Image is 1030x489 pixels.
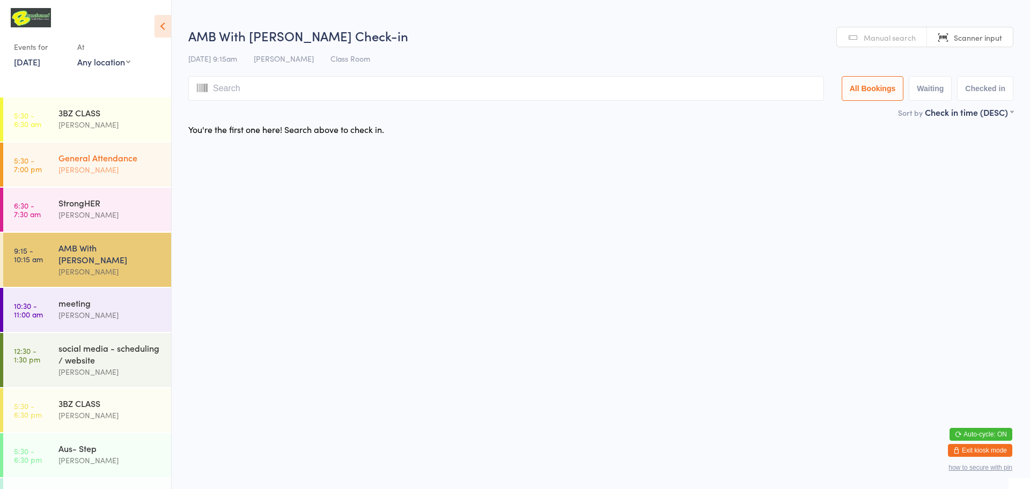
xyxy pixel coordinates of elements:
[864,32,916,43] span: Manual search
[898,107,923,118] label: Sort by
[3,333,171,387] a: 12:30 -1:30 pmsocial media - scheduling / website[PERSON_NAME]
[925,106,1013,118] div: Check in time (DESC)
[58,107,162,118] div: 3BZ CLASS
[58,397,162,409] div: 3BZ CLASS
[3,188,171,232] a: 6:30 -7:30 amStrongHER[PERSON_NAME]
[58,442,162,454] div: Aus- Step
[14,201,41,218] time: 6:30 - 7:30 am
[58,197,162,209] div: StrongHER
[58,209,162,221] div: [PERSON_NAME]
[58,152,162,164] div: General Attendance
[254,53,314,64] span: [PERSON_NAME]
[14,447,42,464] time: 5:30 - 6:30 pm
[3,143,171,187] a: 5:30 -7:00 pmGeneral Attendance[PERSON_NAME]
[330,53,370,64] span: Class Room
[3,433,171,477] a: 5:30 -6:30 pmAus- Step[PERSON_NAME]
[188,53,237,64] span: [DATE] 9:15am
[188,27,1013,45] h2: AMB With [PERSON_NAME] Check-in
[14,402,42,419] time: 5:30 - 6:30 pm
[188,76,824,101] input: Search
[58,242,162,265] div: AMB With [PERSON_NAME]
[58,409,162,421] div: [PERSON_NAME]
[58,454,162,466] div: [PERSON_NAME]
[77,56,130,68] div: Any location
[954,32,1002,43] span: Scanner input
[58,366,162,378] div: [PERSON_NAME]
[58,342,162,366] div: social media - scheduling / website
[842,76,904,101] button: All Bookings
[14,111,41,128] time: 5:30 - 6:30 am
[58,297,162,309] div: meeting
[14,246,43,263] time: 9:15 - 10:15 am
[3,233,171,287] a: 9:15 -10:15 amAMB With [PERSON_NAME][PERSON_NAME]
[14,346,40,364] time: 12:30 - 1:30 pm
[948,464,1012,471] button: how to secure with pin
[950,428,1012,441] button: Auto-cycle: ON
[58,265,162,278] div: [PERSON_NAME]
[14,301,43,318] time: 10:30 - 11:00 am
[3,288,171,332] a: 10:30 -11:00 ammeeting[PERSON_NAME]
[14,38,67,56] div: Events for
[957,76,1013,101] button: Checked in
[58,164,162,176] div: [PERSON_NAME]
[948,444,1012,457] button: Exit kiosk mode
[909,76,952,101] button: Waiting
[3,98,171,142] a: 5:30 -6:30 am3BZ CLASS[PERSON_NAME]
[188,123,384,135] div: You're the first one here! Search above to check in.
[11,8,51,27] img: B Transformed Gym
[3,388,171,432] a: 5:30 -6:30 pm3BZ CLASS[PERSON_NAME]
[14,56,40,68] a: [DATE]
[14,156,42,173] time: 5:30 - 7:00 pm
[58,118,162,131] div: [PERSON_NAME]
[58,309,162,321] div: [PERSON_NAME]
[77,38,130,56] div: At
